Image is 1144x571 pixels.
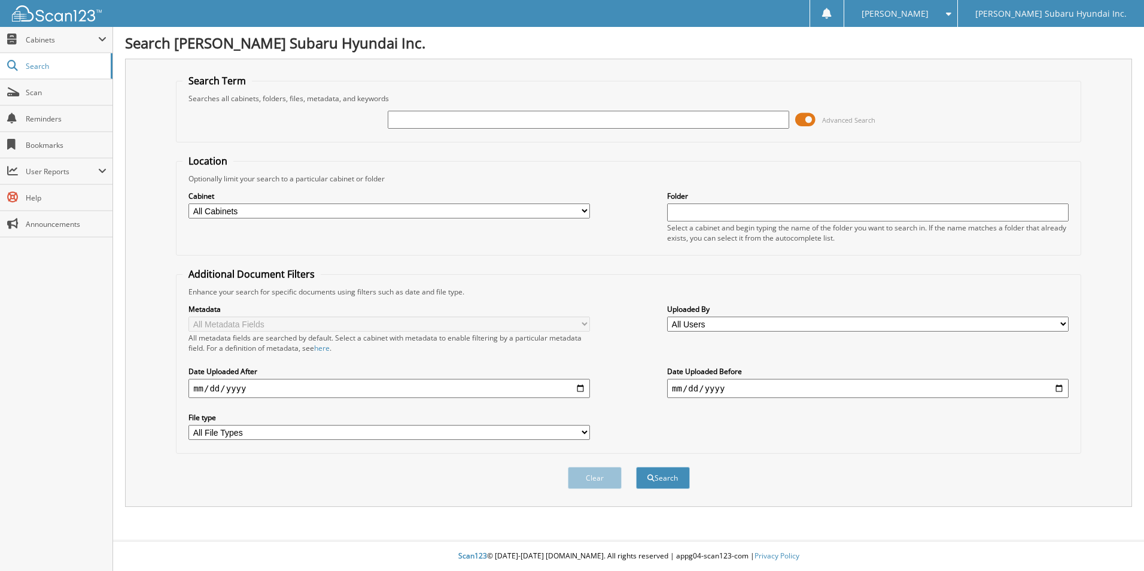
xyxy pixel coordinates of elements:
[754,551,799,561] a: Privacy Policy
[1084,514,1144,571] iframe: Chat Widget
[862,10,929,17] span: [PERSON_NAME]
[182,268,321,281] legend: Additional Document Filters
[667,379,1069,398] input: end
[26,61,105,71] span: Search
[26,35,98,45] span: Cabinets
[125,33,1132,53] h1: Search [PERSON_NAME] Subaru Hyundai Inc.
[26,193,107,203] span: Help
[188,304,590,314] label: Metadata
[26,166,98,177] span: User Reports
[667,191,1069,201] label: Folder
[636,467,690,489] button: Search
[182,287,1075,297] div: Enhance your search for specific documents using filters such as date and file type.
[26,140,107,150] span: Bookmarks
[182,174,1075,184] div: Optionally limit your search to a particular cabinet or folder
[113,542,1144,571] div: © [DATE]-[DATE] [DOMAIN_NAME]. All rights reserved | appg04-scan123-com |
[822,116,875,124] span: Advanced Search
[568,467,622,489] button: Clear
[188,412,590,423] label: File type
[667,304,1069,314] label: Uploaded By
[26,114,107,124] span: Reminders
[182,93,1075,104] div: Searches all cabinets, folders, files, metadata, and keywords
[975,10,1127,17] span: [PERSON_NAME] Subaru Hyundai Inc.
[667,223,1069,243] div: Select a cabinet and begin typing the name of the folder you want to search in. If the name match...
[188,333,590,353] div: All metadata fields are searched by default. Select a cabinet with metadata to enable filtering b...
[182,154,233,168] legend: Location
[188,379,590,398] input: start
[182,74,252,87] legend: Search Term
[667,366,1069,376] label: Date Uploaded Before
[188,191,590,201] label: Cabinet
[188,366,590,376] label: Date Uploaded After
[458,551,487,561] span: Scan123
[12,5,102,22] img: scan123-logo-white.svg
[314,343,330,353] a: here
[26,219,107,229] span: Announcements
[26,87,107,98] span: Scan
